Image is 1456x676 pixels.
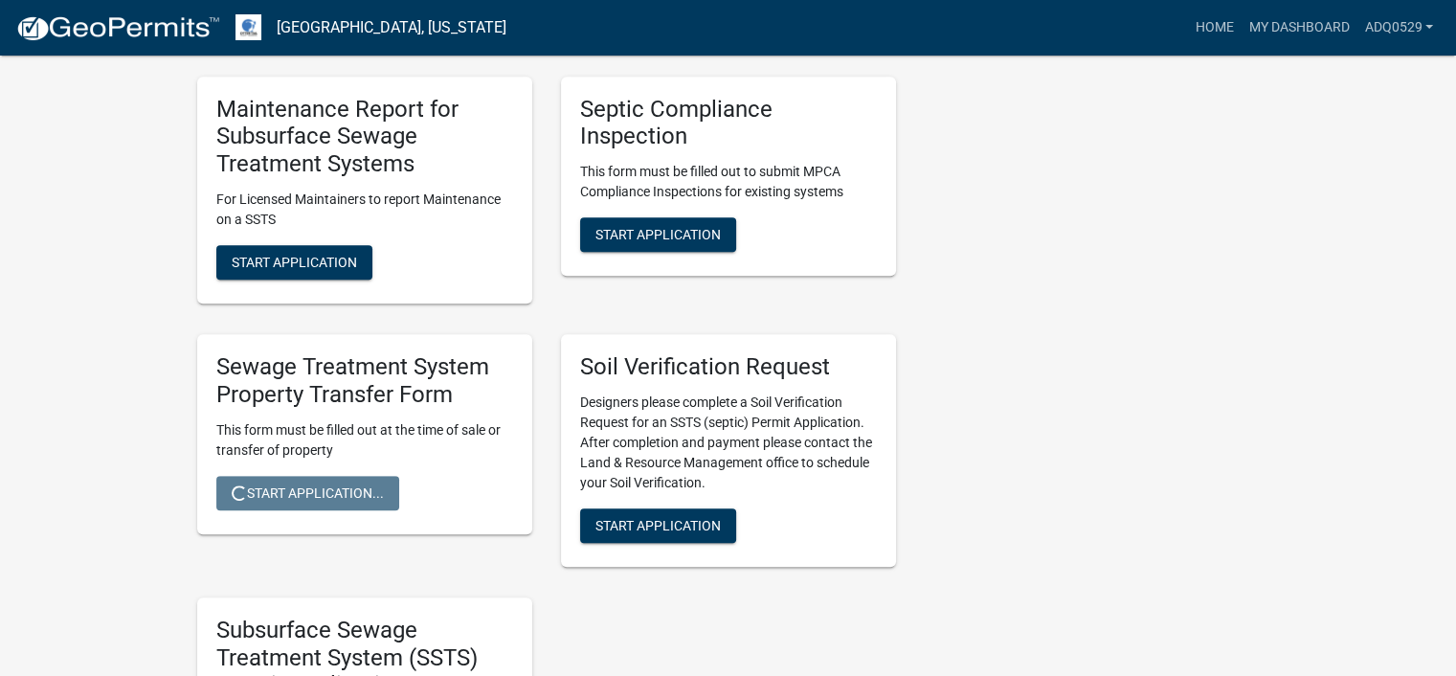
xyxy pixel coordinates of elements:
a: adq0529 [1356,10,1441,46]
span: Start Application [595,517,721,532]
p: This form must be filled out to submit MPCA Compliance Inspections for existing systems [580,162,877,202]
button: Start Application [580,217,736,252]
h5: Sewage Treatment System Property Transfer Form [216,353,513,409]
span: Start Application [595,227,721,242]
h5: Soil Verification Request [580,353,877,381]
button: Start Application [580,508,736,543]
p: For Licensed Maintainers to report Maintenance on a SSTS [216,190,513,230]
img: Otter Tail County, Minnesota [235,14,261,40]
button: Start Application... [216,476,399,510]
p: This form must be filled out at the time of sale or transfer of property [216,420,513,461]
span: Start Application... [232,484,384,500]
p: Designers please complete a Soil Verification Request for an SSTS (septic) Permit Application. Af... [580,393,877,493]
span: Start Application [232,255,357,270]
h5: Septic Compliance Inspection [580,96,877,151]
h5: Maintenance Report for Subsurface Sewage Treatment Systems [216,96,513,178]
button: Start Application [216,245,372,280]
a: [GEOGRAPHIC_DATA], [US_STATE] [277,11,506,44]
a: My Dashboard [1241,10,1356,46]
a: Home [1187,10,1241,46]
